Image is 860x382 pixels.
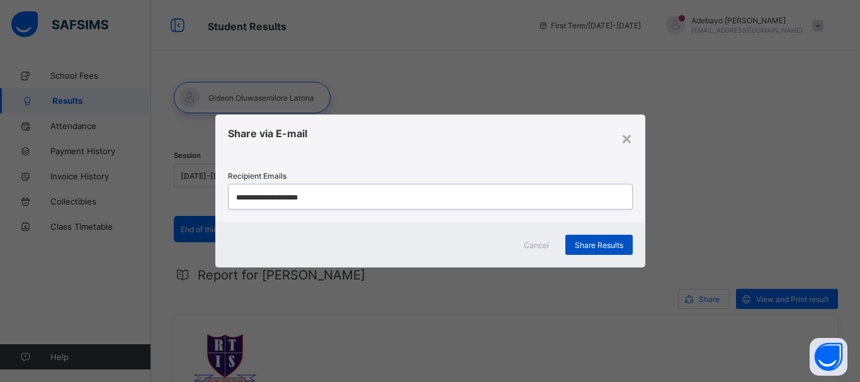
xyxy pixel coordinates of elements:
button: Open asap [810,338,847,376]
span: Cancel [524,240,549,250]
div: × [621,127,633,149]
span: Share via E-mail [228,127,307,140]
span: Recipient Emails [228,171,286,181]
span: Share Results [575,240,623,250]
